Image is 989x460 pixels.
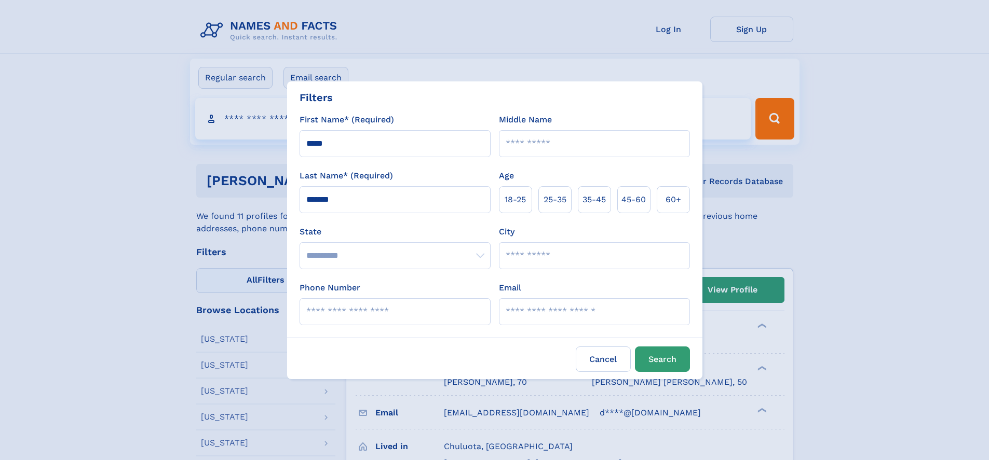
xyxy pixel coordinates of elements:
div: Filters [300,90,333,105]
label: Age [499,170,514,182]
label: Phone Number [300,282,360,294]
span: 18‑25 [505,193,526,206]
label: Last Name* (Required) [300,170,393,182]
label: Cancel [576,346,631,372]
span: 60+ [666,193,681,206]
label: First Name* (Required) [300,114,394,126]
span: 45‑60 [621,193,646,206]
span: 35‑45 [582,193,606,206]
button: Search [635,346,690,372]
label: Email [499,282,521,294]
span: 25‑35 [544,193,566,206]
label: City [499,226,514,238]
label: State [300,226,491,238]
label: Middle Name [499,114,552,126]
